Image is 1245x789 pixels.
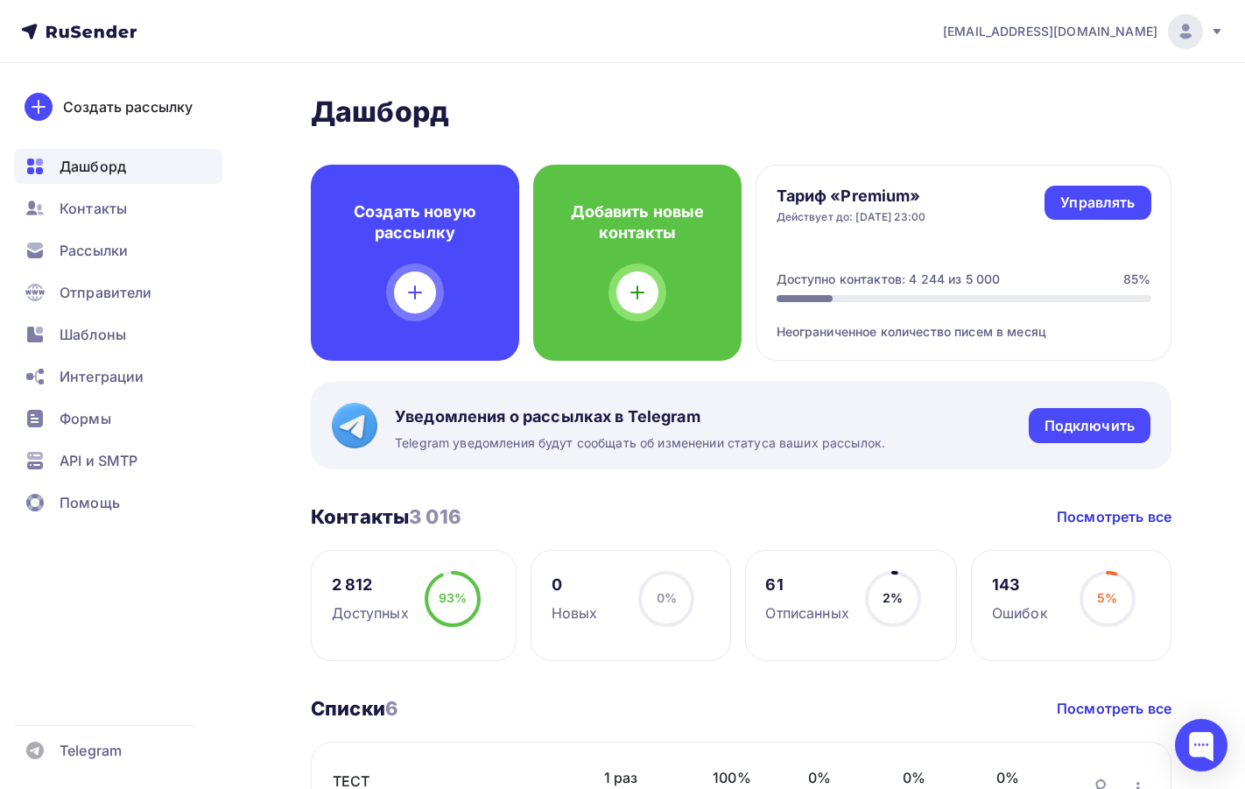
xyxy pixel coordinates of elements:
[60,366,144,387] span: Интеграции
[657,590,677,605] span: 0%
[992,602,1048,623] div: Ошибок
[395,406,885,427] span: Уведомления о рассылках в Telegram
[311,504,461,529] h3: Контакты
[14,401,222,436] a: Формы
[777,210,926,224] div: Действует до: [DATE] 23:00
[395,434,885,452] span: Telegram уведомления будут сообщать об изменении статуса ваших рассылок.
[604,767,678,788] span: 1 раз
[60,156,126,177] span: Дашборд
[713,767,773,788] span: 100%
[1057,506,1171,527] a: Посмотреть все
[777,186,926,207] h4: Тариф «Premium»
[60,240,128,261] span: Рассылки
[1045,416,1135,436] div: Подключить
[765,574,848,595] div: 61
[60,450,137,471] span: API и SMTP
[60,198,127,219] span: Контакты
[339,201,491,243] h4: Создать новую рассылку
[332,602,409,623] div: Доступных
[943,23,1157,40] span: [EMAIL_ADDRESS][DOMAIN_NAME]
[943,14,1224,49] a: [EMAIL_ADDRESS][DOMAIN_NAME]
[332,574,409,595] div: 2 812
[409,505,461,528] span: 3 016
[552,574,598,595] div: 0
[996,767,1055,788] span: 0%
[60,282,152,303] span: Отправители
[552,602,598,623] div: Новых
[60,492,120,513] span: Помощь
[777,271,1001,288] div: Доступно контактов: 4 244 из 5 000
[14,149,222,184] a: Дашборд
[1060,193,1135,213] div: Управлять
[60,408,111,429] span: Формы
[14,275,222,310] a: Отправители
[60,324,126,345] span: Шаблоны
[14,191,222,226] a: Контакты
[1123,271,1150,288] div: 85%
[311,696,398,721] h3: Списки
[439,590,467,605] span: 93%
[765,602,848,623] div: Отписанных
[1097,590,1117,605] span: 5%
[992,574,1048,595] div: 143
[14,233,222,268] a: Рассылки
[385,697,398,720] span: 6
[60,740,122,761] span: Telegram
[63,96,193,117] div: Создать рассылку
[561,201,714,243] h4: Добавить новые контакты
[883,590,903,605] span: 2%
[1057,698,1171,719] a: Посмотреть все
[311,95,1171,130] h2: Дашборд
[903,767,961,788] span: 0%
[777,302,1151,341] div: Неограниченное количество писем в месяц
[14,317,222,352] a: Шаблоны
[808,767,867,788] span: 0%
